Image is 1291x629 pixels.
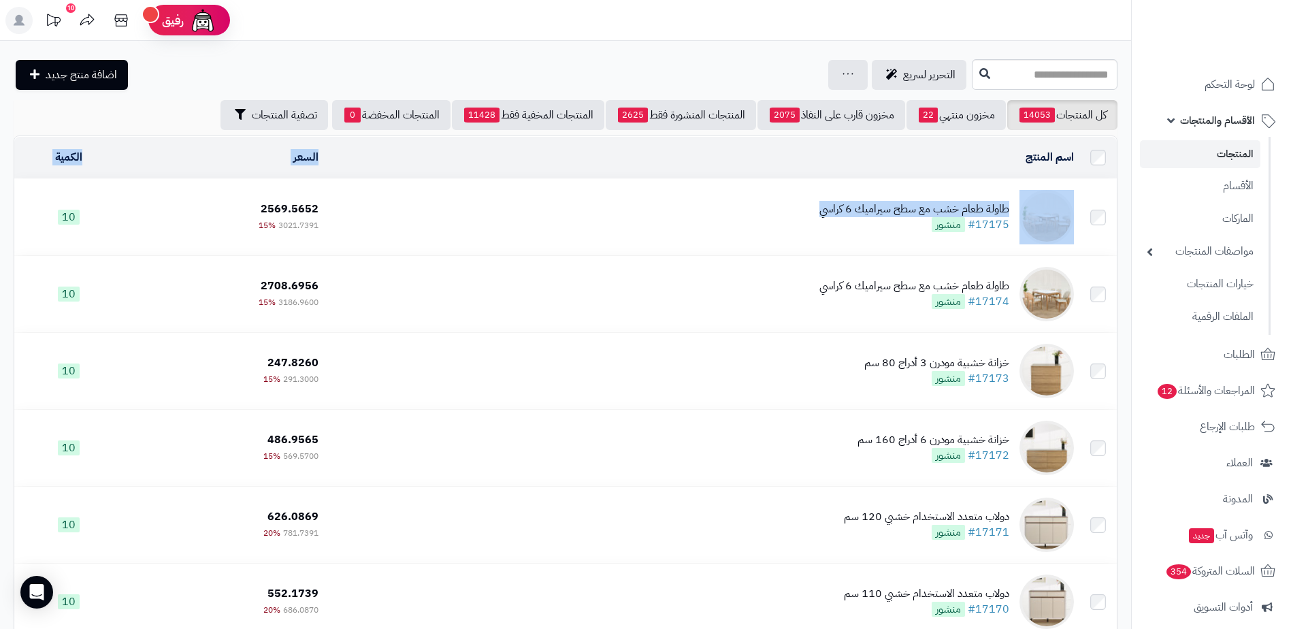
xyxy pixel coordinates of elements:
a: السعر [293,149,318,165]
a: مخزون قارب على النفاذ2075 [757,100,905,130]
span: جديد [1189,528,1214,543]
span: 10 [58,210,80,225]
a: الماركات [1140,204,1260,233]
span: 11428 [464,108,500,123]
div: طاولة طعام خشب مع سطح سيراميك 6 كراسي [819,278,1009,294]
span: منشور [932,525,965,540]
a: مواصفات المنتجات [1140,237,1260,266]
a: #17173 [968,370,1009,387]
span: 781.7391 [283,527,318,539]
button: تصفية المنتجات [220,100,328,130]
a: الأقسام [1140,172,1260,201]
img: خزانة خشبية مودرن 6 أدراج 160 سم [1019,421,1074,475]
span: 486.9565 [267,432,318,448]
a: لوحة التحكم [1140,68,1283,101]
div: دولاب متعدد الاستخدام خشبي 110 سم [844,586,1009,602]
span: 3021.7391 [278,219,318,231]
span: المراجعات والأسئلة [1156,381,1255,400]
div: طاولة طعام خشب مع سطح سيراميك 6 كراسي [819,201,1009,217]
span: 354 [1166,564,1191,579]
span: 552.1739 [267,585,318,602]
img: دولاب متعدد الاستخدام خشبي 110 سم [1019,575,1074,629]
span: 15% [259,296,276,308]
span: 10 [58,517,80,532]
a: طلبات الإرجاع [1140,410,1283,443]
span: 10 [58,594,80,609]
span: 20% [263,527,280,539]
div: دولاب متعدد الاستخدام خشبي 120 سم [844,509,1009,525]
a: #17171 [968,524,1009,541]
span: 10 [58,440,80,455]
span: 626.0869 [267,509,318,525]
a: #17172 [968,447,1009,464]
div: خزانة خشبية مودرن 6 أدراج 160 سم [857,432,1009,448]
span: المدونة [1223,489,1253,509]
span: 0 [344,108,361,123]
span: تصفية المنتجات [252,107,317,123]
img: طاولة طعام خشب مع سطح سيراميك 6 كراسي [1019,267,1074,321]
a: الكمية [55,149,82,165]
span: 2708.6956 [261,278,318,294]
a: خيارات المنتجات [1140,270,1260,299]
a: #17175 [968,216,1009,233]
a: وآتس آبجديد [1140,519,1283,551]
span: الأقسام والمنتجات [1180,111,1255,130]
span: 22 [919,108,938,123]
a: أدوات التسويق [1140,591,1283,624]
span: 10 [58,287,80,302]
a: #17170 [968,601,1009,617]
a: المدونة [1140,483,1283,515]
span: 686.0870 [283,604,318,616]
span: التحرير لسريع [903,67,955,83]
a: اسم المنتج [1026,149,1074,165]
img: خزانة خشبية مودرن 3 أدراج 80 سم [1019,344,1074,398]
span: منشور [932,448,965,463]
img: دولاب متعدد الاستخدام خشبي 120 سم [1019,498,1074,552]
a: التحرير لسريع [872,60,966,90]
a: المراجعات والأسئلة12 [1140,374,1283,407]
span: وآتس آب [1188,526,1253,545]
span: 12 [1158,384,1177,399]
a: السلات المتروكة354 [1140,555,1283,587]
a: كل المنتجات14053 [1007,100,1117,130]
a: المنتجات المخفضة0 [332,100,451,130]
span: لوحة التحكم [1205,75,1255,94]
span: 2075 [770,108,800,123]
a: الطلبات [1140,338,1283,371]
span: العملاء [1226,453,1253,472]
span: 2569.5652 [261,201,318,217]
a: العملاء [1140,447,1283,479]
span: منشور [932,371,965,386]
span: طلبات الإرجاع [1200,417,1255,436]
span: منشور [932,217,965,232]
span: اضافة منتج جديد [46,67,117,83]
span: رفيق [162,12,184,29]
span: 569.5700 [283,450,318,462]
img: ai-face.png [189,7,216,34]
span: 15% [263,373,280,385]
a: الملفات الرقمية [1140,302,1260,332]
span: 15% [263,450,280,462]
a: اضافة منتج جديد [16,60,128,90]
span: 247.8260 [267,355,318,371]
div: Open Intercom Messenger [20,576,53,609]
a: مخزون منتهي22 [906,100,1006,130]
a: المنتجات المخفية فقط11428 [452,100,604,130]
img: طاولة طعام خشب مع سطح سيراميك 6 كراسي [1019,190,1074,244]
span: السلات المتروكة [1165,562,1255,581]
div: 10 [66,3,76,13]
span: 14053 [1019,108,1055,123]
span: 15% [259,219,276,231]
span: 20% [263,604,280,616]
span: 291.3000 [283,373,318,385]
span: الطلبات [1224,345,1255,364]
span: أدوات التسويق [1194,598,1253,617]
a: المنتجات المنشورة فقط2625 [606,100,756,130]
a: تحديثات المنصة [36,7,70,37]
span: 3186.9600 [278,296,318,308]
span: 2625 [618,108,648,123]
span: منشور [932,602,965,617]
span: منشور [932,294,965,309]
a: #17174 [968,293,1009,310]
span: 10 [58,364,80,378]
